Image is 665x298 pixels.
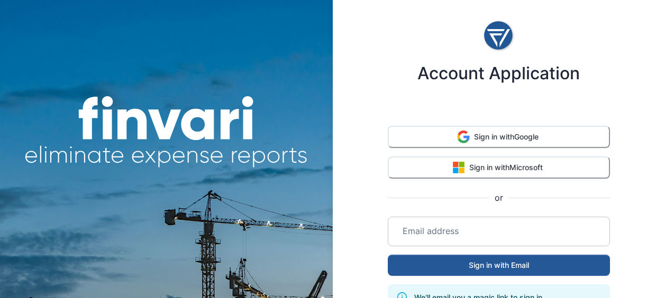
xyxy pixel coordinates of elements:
button: Sign in withGoogle [388,126,610,148]
img: finvari headline [24,96,308,168]
img: logo [483,17,515,55]
span: or [489,191,508,204]
h4: Account Application [417,63,580,83]
button: Sign in withMicrosoft [388,156,610,179]
button: Sign in with Email [388,255,610,276]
